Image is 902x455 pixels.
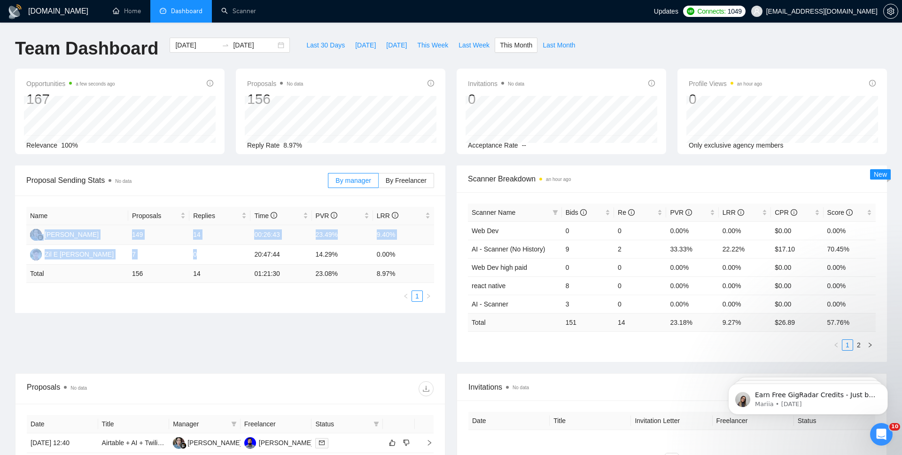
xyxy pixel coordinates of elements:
[853,339,864,351] li: 2
[160,8,166,14] span: dashboard
[312,265,373,283] td: 23.08 %
[70,385,87,391] span: No data
[867,342,873,348] span: right
[412,290,423,302] li: 1
[189,225,250,245] td: 14
[728,6,742,16] span: 1049
[562,295,614,313] td: 3
[468,90,524,108] div: 0
[827,209,853,216] span: Score
[666,295,718,313] td: 0.00%
[306,40,345,50] span: Last 30 Days
[386,40,407,50] span: [DATE]
[419,439,433,446] span: right
[26,174,328,186] span: Proposal Sending Stats
[864,339,876,351] button: right
[719,221,771,240] td: 0.00%
[791,209,797,216] span: info-circle
[854,340,864,350] a: 2
[719,258,771,276] td: 0.00%
[685,209,692,216] span: info-circle
[614,240,666,258] td: 2
[614,295,666,313] td: 0
[562,276,614,295] td: 8
[389,439,396,447] span: like
[884,8,898,15] span: setting
[423,290,434,302] button: right
[618,209,635,216] span: Re
[566,209,587,216] span: Bids
[546,177,571,182] time: an hour ago
[719,295,771,313] td: 0.00%
[472,282,505,290] a: react native
[537,38,580,53] button: Last Month
[614,221,666,240] td: 0
[244,439,313,446] a: HA[PERSON_NAME]
[387,437,398,448] button: like
[319,440,325,446] span: mail
[173,419,227,429] span: Manager
[283,141,302,149] span: 8.97%
[373,225,434,245] td: 9.40%
[335,177,371,184] span: By manager
[580,209,587,216] span: info-circle
[221,7,256,15] a: searchScanner
[459,40,490,50] span: Last Week
[247,90,303,108] div: 156
[426,293,431,299] span: right
[824,221,876,240] td: 0.00%
[169,415,241,433] th: Manager
[229,417,239,431] span: filter
[666,221,718,240] td: 0.00%
[666,276,718,295] td: 0.00%
[373,245,434,265] td: 0.00%
[331,212,337,219] span: info-circle
[27,415,98,433] th: Date
[654,8,678,15] span: Updates
[15,38,158,60] h1: Team Dashboard
[472,300,508,308] a: AI - Scanner
[562,258,614,276] td: 0
[870,423,893,446] iframe: Intercom live chat
[842,340,853,350] a: 1
[8,4,23,19] img: logo
[128,265,189,283] td: 156
[771,258,823,276] td: $0.00
[403,293,409,299] span: left
[171,7,202,15] span: Dashboard
[180,442,187,449] img: gigradar-bm.png
[453,38,495,53] button: Last Week
[175,40,218,50] input: Start date
[26,78,115,89] span: Opportunities
[468,173,876,185] span: Scanner Breakdown
[189,245,250,265] td: 0
[132,211,179,221] span: Proposals
[468,412,550,430] th: Date
[403,439,410,447] span: dislike
[562,240,614,258] td: 9
[775,209,797,216] span: CPR
[468,78,524,89] span: Invitations
[271,212,277,219] span: info-circle
[76,81,115,86] time: a few seconds ago
[889,423,900,431] span: 10
[824,276,876,295] td: 0.00%
[386,177,427,184] span: By Freelancer
[562,221,614,240] td: 0
[189,265,250,283] td: 14
[222,41,229,49] span: swap-right
[412,38,453,53] button: This Week
[666,240,718,258] td: 33.33%
[355,40,376,50] span: [DATE]
[115,179,132,184] span: No data
[37,234,44,241] img: gigradar-bm.png
[468,313,562,331] td: Total
[472,264,527,271] a: Web Dev high paid
[666,313,718,331] td: 23.18 %
[468,381,875,393] span: Invitations
[373,421,379,427] span: filter
[550,412,631,430] th: Title
[833,342,839,348] span: left
[128,225,189,245] td: 149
